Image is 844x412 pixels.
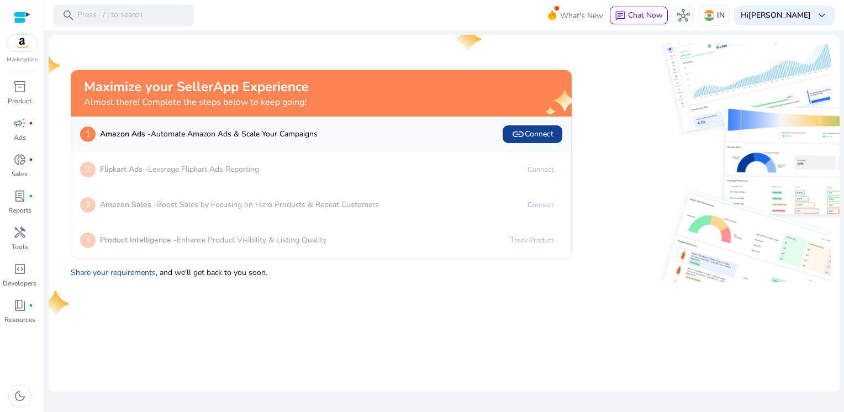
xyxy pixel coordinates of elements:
span: Connect [511,128,553,141]
p: 4 [80,233,96,248]
img: one-star.svg [35,52,62,79]
p: Product [8,96,31,106]
span: lab_profile [13,189,27,203]
a: Track Product [502,231,562,249]
button: chatChat Now [610,7,668,24]
span: fiber_manual_record [29,303,33,308]
p: 3 [80,197,96,213]
span: fiber_manual_record [29,194,33,198]
p: Boost Sales by Focusing on Hero Products & Repeat Customers [100,199,379,210]
button: hub [672,4,694,27]
p: 2 [80,162,96,177]
span: dark_mode [13,389,27,403]
span: link [511,128,525,141]
p: Sales [12,169,28,179]
p: Ads [14,133,26,142]
p: Enhance Product Visibility & Listing Quality [100,234,326,246]
span: / [99,9,109,22]
b: Product Intelligence - [100,235,177,245]
img: in.svg [704,10,715,21]
a: Connect [519,161,562,178]
b: [PERSON_NAME] [748,10,811,20]
span: fiber_manual_record [29,121,33,125]
span: donut_small [13,153,27,166]
b: Amazon Sales - [100,199,157,210]
span: handyman [13,226,27,239]
span: inventory_2 [13,80,27,93]
p: Reports [8,205,31,215]
button: linkConnect [503,125,562,143]
span: fiber_manual_record [29,157,33,162]
span: hub [677,9,690,22]
h2: Maximize your SellerApp Experience [84,79,309,95]
img: one-star.svg [457,26,483,52]
p: Press to search [77,9,143,22]
img: one-star.svg [44,290,71,317]
span: Chat Now [628,10,663,20]
span: search [62,9,75,22]
p: Tools [12,242,28,252]
p: Automate Amazon Ads & Scale Your Campaigns [100,128,318,140]
p: 1 [80,126,96,142]
p: IN [717,6,725,25]
span: chat [615,10,626,22]
a: Share your requirements [71,267,156,278]
b: Amazon Ads - [100,129,151,139]
a: Connect [519,196,562,214]
h4: Almost there! Complete the steps below to keep going! [84,97,309,108]
p: Marketplace [7,56,38,64]
p: Resources [4,315,35,325]
span: keyboard_arrow_down [815,9,829,22]
span: code_blocks [13,262,27,276]
span: book_4 [13,299,27,312]
b: Flipkart Ads - [100,164,148,175]
p: Hi [741,12,811,19]
span: What's New [560,6,603,25]
span: campaign [13,117,27,130]
img: amazon.svg [7,35,37,51]
p: Leverage Flipkart Ads Reporting [100,163,259,175]
p: Developers [3,278,36,288]
p: , and we'll get back to you soon. [71,262,572,278]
